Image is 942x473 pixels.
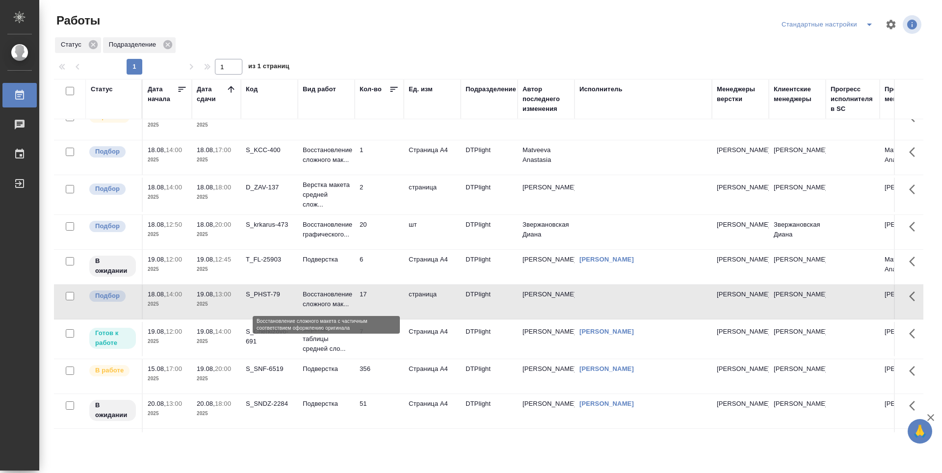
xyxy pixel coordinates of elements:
p: 2025 [197,374,236,384]
p: [PERSON_NAME] [717,327,764,337]
p: Подверстка [303,364,350,374]
td: [PERSON_NAME] [518,359,575,394]
td: [PERSON_NAME] [880,105,937,140]
td: Matveeva Anastasia [518,140,575,175]
p: 2025 [197,337,236,346]
p: 19.08, [197,365,215,372]
td: [PERSON_NAME] [769,250,826,284]
p: 14:00 [166,290,182,298]
p: 20.08, [148,400,166,407]
a: [PERSON_NAME] [579,365,634,372]
p: 2025 [197,120,236,130]
button: Здесь прячутся важные кнопки [903,215,927,238]
button: Здесь прячутся важные кнопки [903,178,927,201]
td: Matveeva Anastasia [880,140,937,175]
td: [PERSON_NAME] [769,178,826,212]
p: Восстановление сложного мак... [303,289,350,309]
span: Посмотреть информацию [903,15,923,34]
div: Статус [91,84,113,94]
p: Подбор [95,147,120,157]
div: S_SNDZ-2284 [246,399,293,409]
p: Восстановление графического... [303,220,350,239]
div: Можно подбирать исполнителей [88,220,137,233]
span: Работы [54,13,100,28]
td: 98 [355,429,404,463]
td: Страница А4 [404,429,461,463]
div: Ед. изм [409,84,433,94]
p: 17:00 [166,365,182,372]
td: [PERSON_NAME] [880,215,937,249]
p: 2025 [148,155,187,165]
td: DTPlight [461,215,518,249]
p: 2025 [197,192,236,202]
p: Подбор [95,184,120,194]
div: Подразделение [103,37,176,53]
p: 2025 [197,299,236,309]
p: [PERSON_NAME] [717,255,764,264]
td: 2 [355,178,404,212]
button: 🙏 [908,419,932,444]
p: 19.08, [197,256,215,263]
p: 12:00 [166,256,182,263]
p: Восстановление сложного мак... [303,145,350,165]
p: [PERSON_NAME] [717,220,764,230]
span: из 1 страниц [248,60,289,75]
td: [PERSON_NAME] [880,359,937,394]
button: Здесь прячутся важные кнопки [903,394,927,418]
td: [PERSON_NAME] [769,285,826,319]
td: DTPlight [461,250,518,284]
td: Страница А4 [404,322,461,356]
td: [PERSON_NAME] [880,322,937,356]
div: S_SNF-6519 [246,364,293,374]
div: Прогресс исполнителя в SC [831,84,875,114]
p: 2025 [148,264,187,274]
div: Исполнитель [579,84,623,94]
p: 2025 [148,299,187,309]
div: Исполнитель может приступить к работе [88,327,137,350]
p: [PERSON_NAME] [717,145,764,155]
p: 20:00 [215,365,231,372]
td: Страница А4 [404,105,461,140]
p: Готов к работе [95,328,130,348]
p: 2025 [148,409,187,419]
td: [PERSON_NAME] [518,285,575,319]
a: [PERSON_NAME] [579,400,634,407]
td: [PERSON_NAME] [880,429,937,463]
p: 19.08, [197,290,215,298]
p: Верстка макета средней слож... [303,180,350,210]
p: [PERSON_NAME] [717,183,764,192]
p: 18.08, [197,184,215,191]
p: 2025 [197,230,236,239]
p: Подбор [95,221,120,231]
p: 2025 [148,230,187,239]
p: 2025 [197,155,236,165]
p: 18.08, [148,221,166,228]
p: [PERSON_NAME] [717,399,764,409]
button: Здесь прячутся важные кнопки [903,250,927,273]
p: 18:00 [215,400,231,407]
p: 18.08, [197,146,215,154]
div: Проектные менеджеры [885,84,932,104]
div: Код [246,84,258,94]
td: [PERSON_NAME] [769,105,826,140]
p: 20.08, [197,400,215,407]
td: DTPlight [461,394,518,428]
p: 17:00 [215,146,231,154]
div: Можно подбирать исполнителей [88,145,137,158]
div: Статус [55,37,101,53]
p: 18.08, [148,290,166,298]
p: 2025 [148,337,187,346]
div: D_ZAV-137 [246,183,293,192]
div: S_Cherkizovo-691 [246,327,293,346]
td: 17 [355,285,404,319]
p: 18.08, [148,184,166,191]
td: 6 [355,250,404,284]
td: Страница А4 [404,250,461,284]
p: [PERSON_NAME] [717,364,764,374]
td: страница [404,285,461,319]
td: [PERSON_NAME] [518,394,575,428]
td: [PERSON_NAME] [880,394,937,428]
td: [PERSON_NAME] [769,359,826,394]
td: [PERSON_NAME] [769,322,826,356]
div: T_FL-25903 [246,255,293,264]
